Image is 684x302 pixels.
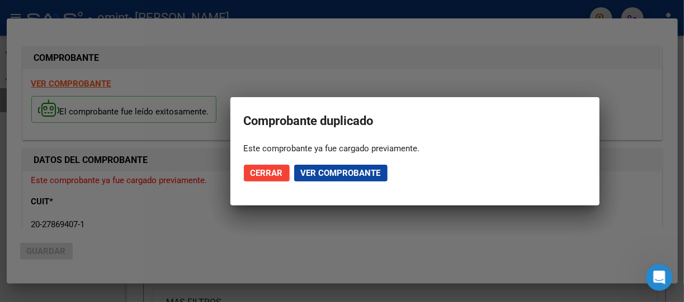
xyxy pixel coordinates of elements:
[301,168,381,178] span: Ver comprobante
[646,264,673,291] iframe: Intercom live chat
[244,165,290,181] button: Cerrar
[251,168,283,178] span: Cerrar
[294,165,388,181] button: Ver comprobante
[244,143,586,154] div: Este comprobante ya fue cargado previamente.
[244,111,586,132] h2: Comprobante duplicado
